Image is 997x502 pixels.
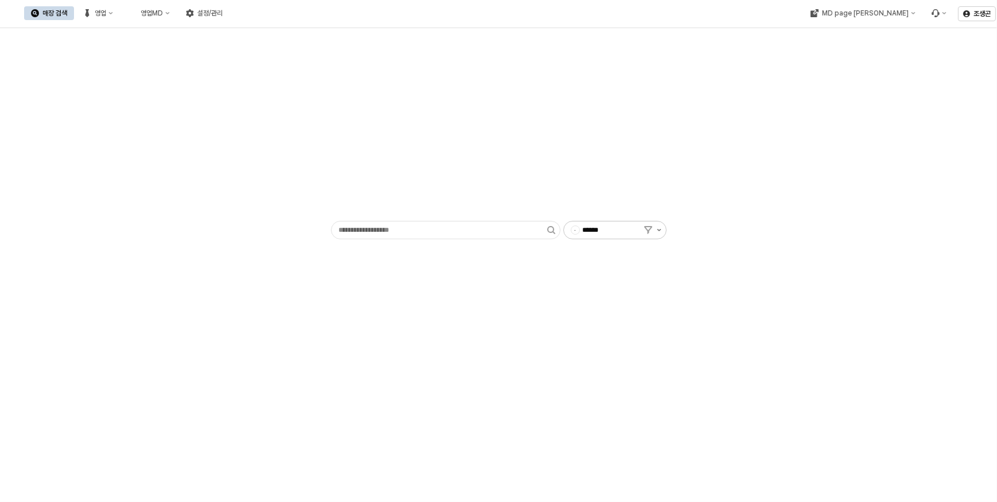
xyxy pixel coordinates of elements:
button: 제안 사항 표시 [652,221,666,239]
div: Menu item 6 [925,6,953,20]
div: 매장 검색 [42,9,67,17]
div: 영업MD [141,9,163,17]
button: 설정/관리 [179,6,229,20]
button: 영업 [76,6,120,20]
button: 매장 검색 [24,6,74,20]
div: MD page [PERSON_NAME] [822,9,909,17]
button: MD page [PERSON_NAME] [804,6,922,20]
button: 영업MD [122,6,177,20]
div: 설정/관리 [197,9,223,17]
div: 영업 [95,9,106,17]
span: - [571,226,579,234]
button: 조생곤 [958,6,996,21]
p: 조생곤 [973,9,991,18]
div: MD page 이동 [804,6,922,20]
